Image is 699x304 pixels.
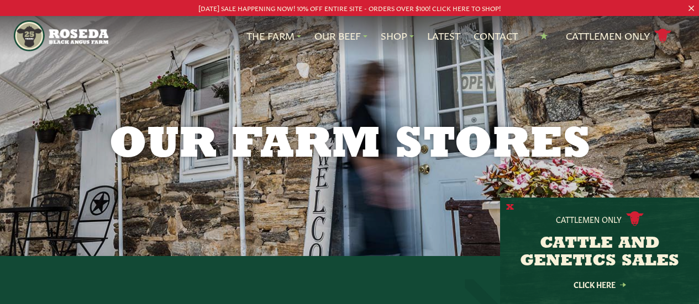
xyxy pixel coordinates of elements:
[35,2,664,14] p: [DATE] SALE HAPPENING NOW! 10% OFF ENTIRE SITE - ORDERS OVER $100! CLICK HERE TO SHOP!
[14,20,108,51] img: https://roseda.com/wp-content/uploads/2021/05/roseda-25-header.png
[427,29,460,43] a: Latest
[556,214,622,225] p: Cattlemen Only
[514,235,685,270] h3: CATTLE AND GENETICS SALES
[381,29,414,43] a: Shop
[626,211,644,226] img: cattle-icon.svg
[474,29,518,43] a: Contact
[314,29,367,43] a: Our Beef
[14,16,685,56] nav: Main Navigation
[506,202,514,214] button: X
[566,26,672,46] a: Cattlemen Only
[67,124,633,168] h1: Our Farm Stores
[246,29,301,43] a: The Farm
[550,281,649,288] a: Click Here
